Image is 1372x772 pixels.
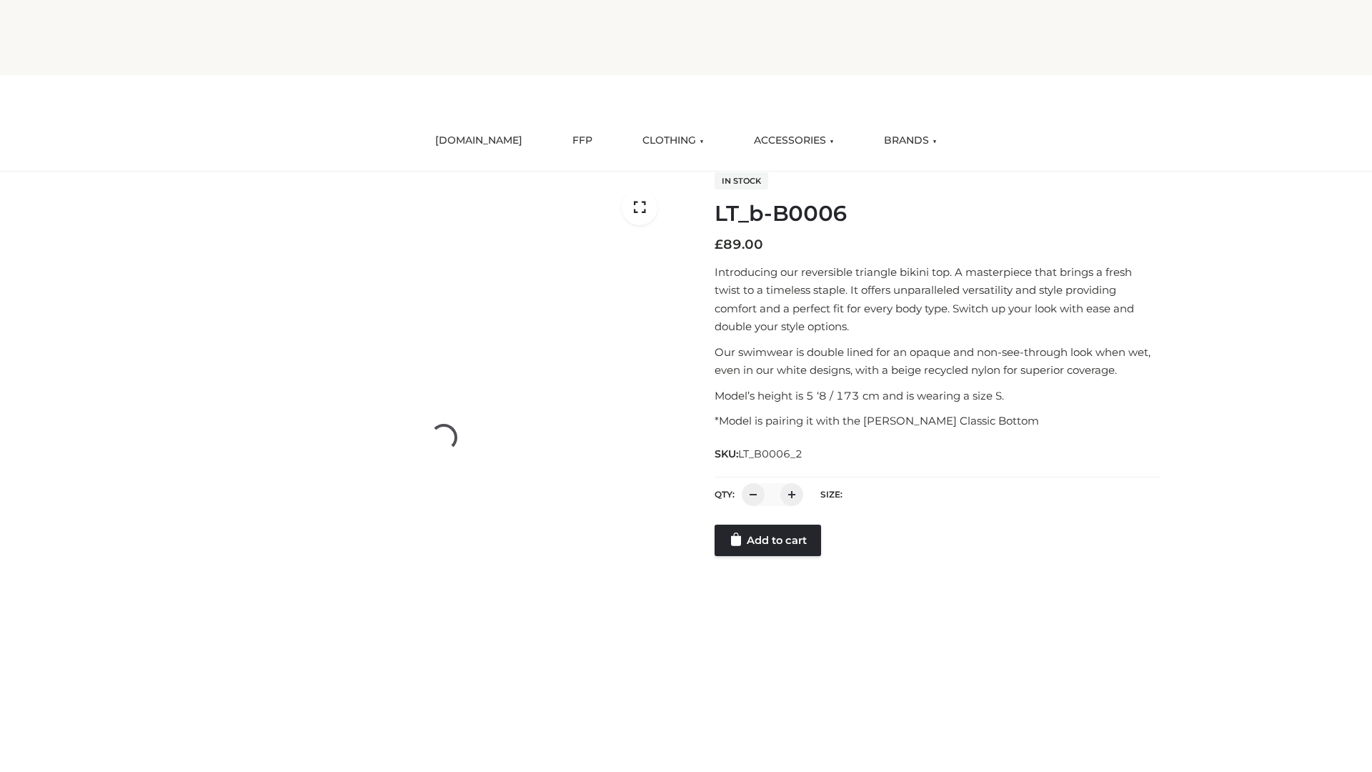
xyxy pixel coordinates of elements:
span: SKU: [715,445,804,462]
bdi: 89.00 [715,237,763,252]
a: FFP [562,125,603,157]
span: LT_B0006_2 [738,447,802,460]
p: Our swimwear is double lined for an opaque and non-see-through look when wet, even in our white d... [715,343,1160,380]
p: Introducing our reversible triangle bikini top. A masterpiece that brings a fresh twist to a time... [715,263,1160,336]
a: ACCESSORIES [743,125,845,157]
a: Add to cart [715,525,821,556]
p: *Model is pairing it with the [PERSON_NAME] Classic Bottom [715,412,1160,430]
h1: LT_b-B0006 [715,201,1160,227]
a: BRANDS [873,125,948,157]
label: QTY: [715,489,735,500]
p: Model’s height is 5 ‘8 / 173 cm and is wearing a size S. [715,387,1160,405]
span: In stock [715,172,768,189]
label: Size: [820,489,842,500]
a: CLOTHING [632,125,715,157]
span: £ [715,237,723,252]
a: [DOMAIN_NAME] [424,125,533,157]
